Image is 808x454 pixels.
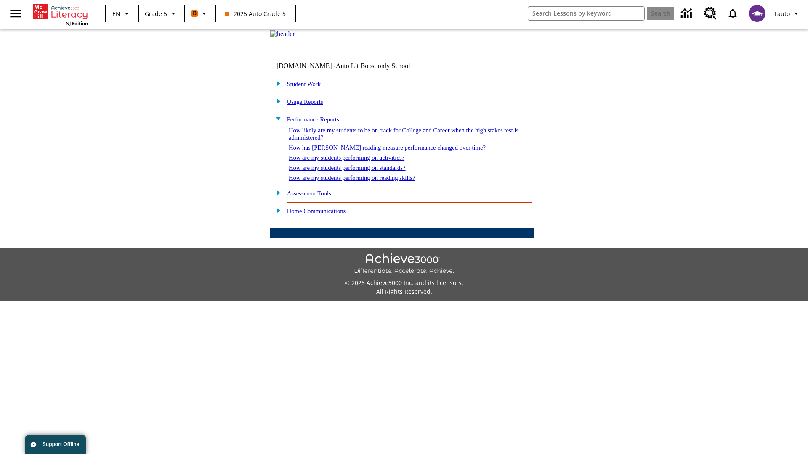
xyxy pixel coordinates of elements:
span: Support Offline [43,441,79,447]
div: Home [33,3,88,26]
button: Boost Class color is orange. Change class color [188,6,213,21]
a: How are my students performing on activities? [289,154,404,161]
input: search field [528,7,644,20]
span: Tauto [774,9,790,18]
button: Support Offline [25,435,86,454]
img: plus.gif [272,189,281,196]
a: Notifications [722,3,744,24]
span: 2025 Auto Grade 5 [225,9,286,18]
a: Data Center [676,2,699,25]
img: plus.gif [272,97,281,105]
img: header [270,30,295,38]
a: Home Communications [287,208,346,214]
a: How has [PERSON_NAME] reading measure performance changed over time? [289,144,486,151]
img: plus.gif [272,206,281,214]
img: minus.gif [272,115,281,122]
button: Language: EN, Select a language [109,6,136,21]
a: Performance Reports [287,116,339,123]
a: Resource Center, Will open in new tab [699,2,722,25]
button: Select a new avatar [744,3,771,24]
span: Grade 5 [145,9,167,18]
img: plus.gif [272,79,281,87]
a: How are my students performing on standards? [289,164,406,171]
a: Usage Reports [287,98,323,105]
a: Assessment Tools [287,190,331,197]
a: How likely are my students to be on track for College and Career when the high stakes test is adm... [289,127,518,141]
button: Grade: Grade 5, Select a grade [141,6,182,21]
img: avatar image [749,5,765,22]
nobr: Auto Lit Boost only School [336,62,410,69]
a: How are my students performing on reading skills? [289,174,415,181]
a: Student Work [287,81,321,87]
span: NJ Edition [66,20,88,26]
span: EN [112,9,120,18]
button: Open side menu [3,1,28,26]
td: [DOMAIN_NAME] - [276,62,431,70]
button: Profile/Settings [771,6,805,21]
img: Achieve3000 Differentiate Accelerate Achieve [354,253,454,275]
span: B [193,8,197,18]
